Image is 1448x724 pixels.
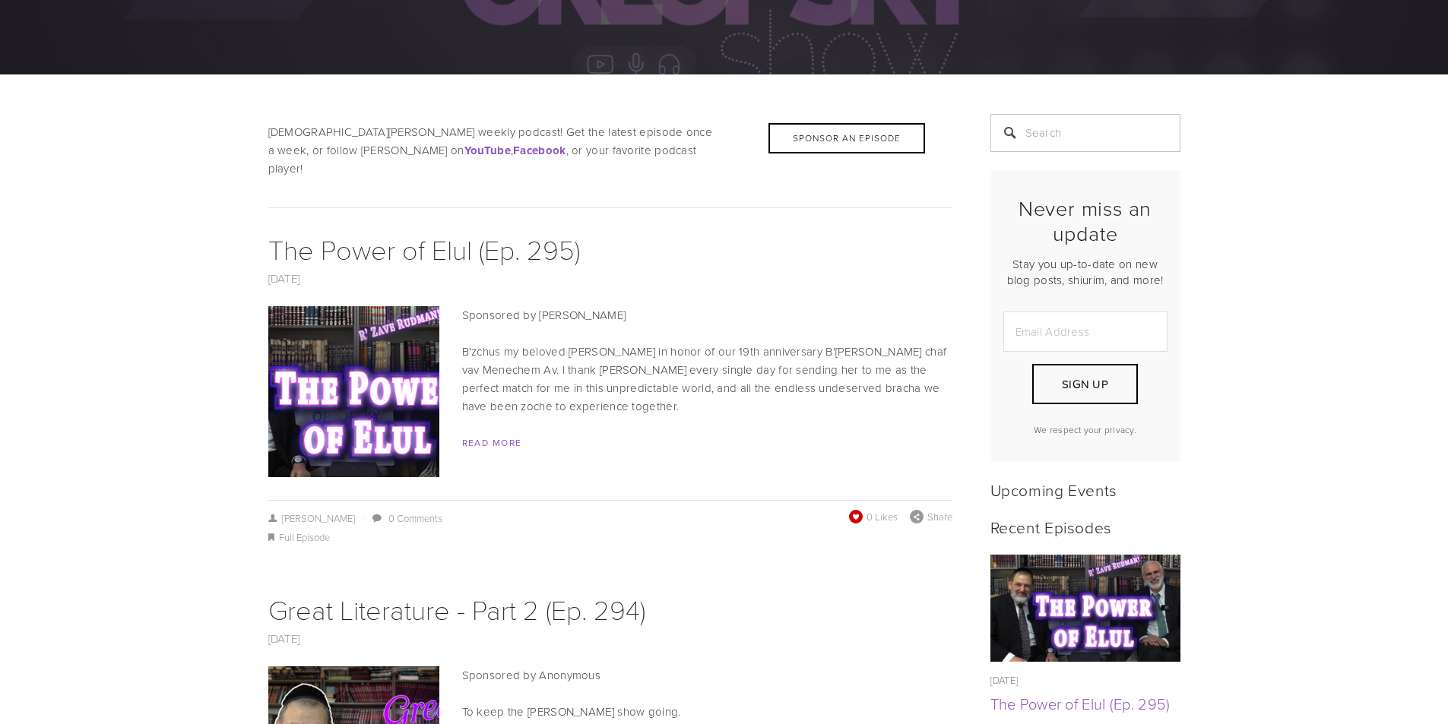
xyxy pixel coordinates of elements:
[355,511,370,525] span: /
[268,631,300,647] a: [DATE]
[990,480,1180,499] h2: Upcoming Events
[464,142,511,159] strong: YouTube
[1062,376,1108,392] span: Sign Up
[990,693,1171,714] a: The Power of Elul (Ep. 295)
[388,511,442,525] a: 0 Comments
[268,666,952,684] p: Sponsored by Anonymous
[268,343,952,416] p: B'zchus my beloved [PERSON_NAME] in honor of our 19th anniversary B'[PERSON_NAME] chaf vav Menech...
[462,436,522,449] a: Read More
[867,510,898,523] span: 0 Likes
[1003,196,1168,245] h2: Never miss an update
[513,142,566,158] a: Facebook
[990,555,1180,662] img: The Power of Elul (Ep. 295)
[1003,423,1168,436] p: We respect your privacy.
[268,703,952,721] p: To keep the [PERSON_NAME] show going.
[513,142,566,159] strong: Facebook
[268,511,356,525] a: [PERSON_NAME]
[768,123,925,153] div: Sponsor an Episode
[268,123,952,178] p: [DEMOGRAPHIC_DATA][PERSON_NAME] weekly podcast! Get the latest episode once a week, or follow [PE...
[1003,311,1168,352] input: Email Address
[1032,364,1137,404] button: Sign Up
[268,270,300,286] a: [DATE]
[990,517,1180,536] h2: Recent Episodes
[268,230,580,267] a: The Power of Elul (Ep. 295)
[910,510,952,523] div: Share
[1003,256,1168,288] p: Stay you up-to-date on new blog posts, shiurim, and more!
[268,590,645,628] a: Great Literature - Part 2 (Ep. 294)
[201,306,505,477] img: The Power of Elul (Ep. 295)
[990,555,1180,662] a: The Power of Elul (Ep. 295)
[464,142,511,158] a: YouTube
[279,530,330,544] a: Full Episode
[990,114,1180,152] input: Search
[990,673,1019,687] time: [DATE]
[268,306,952,324] p: Sponsored by [PERSON_NAME]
